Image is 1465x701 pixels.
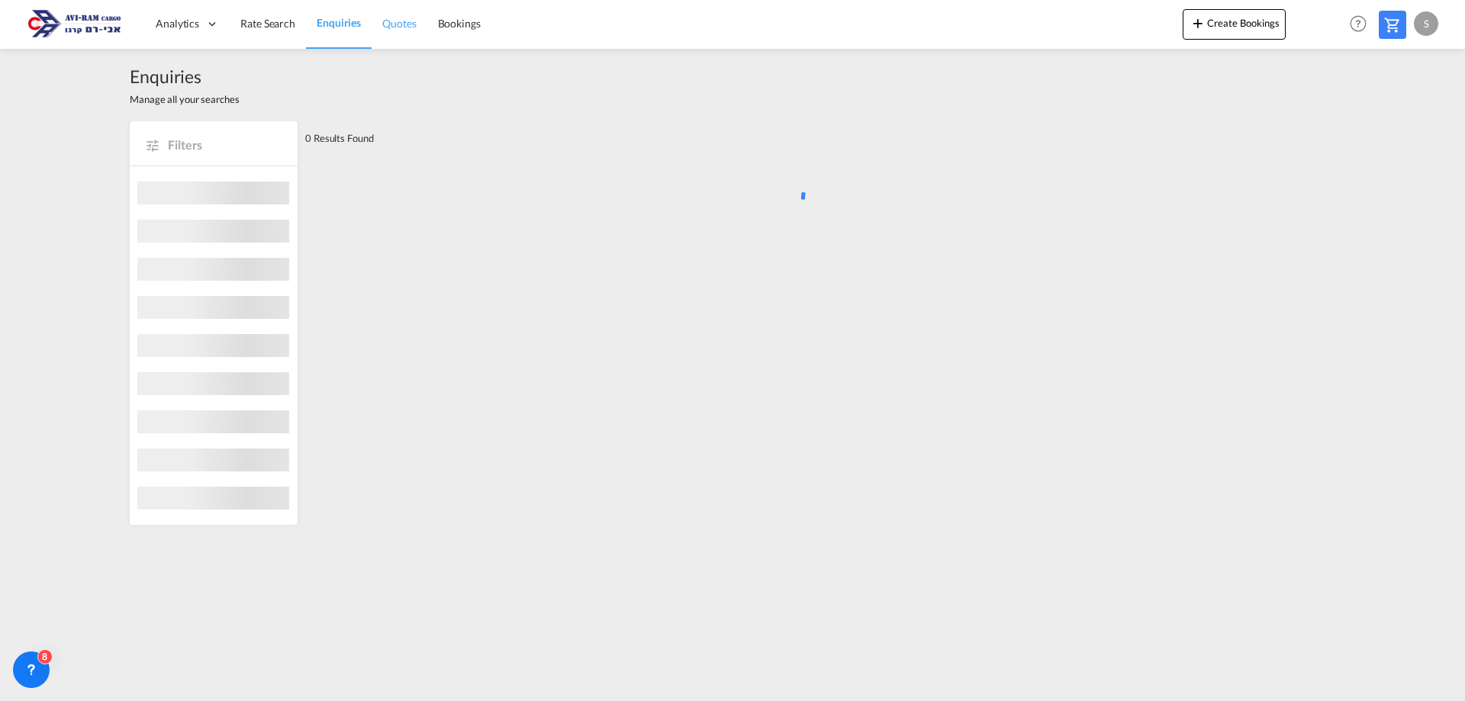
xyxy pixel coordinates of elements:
[1183,9,1286,40] button: icon-plus 400-fgCreate Bookings
[305,121,374,155] div: 0 Results Found
[240,17,295,30] span: Rate Search
[1345,11,1379,38] div: Help
[1414,11,1438,36] div: S
[317,16,361,29] span: Enquiries
[130,92,240,106] span: Manage all your searches
[23,7,126,41] img: 166978e0a5f911edb4280f3c7a976193.png
[438,17,481,30] span: Bookings
[156,16,199,31] span: Analytics
[1345,11,1371,37] span: Help
[382,17,416,30] span: Quotes
[130,64,240,88] span: Enquiries
[1189,14,1207,32] md-icon: icon-plus 400-fg
[168,137,282,153] span: Filters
